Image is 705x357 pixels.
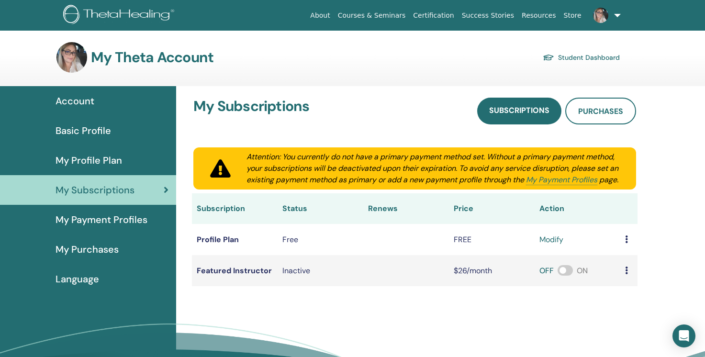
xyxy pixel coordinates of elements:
span: ON [577,266,588,276]
th: Renews [363,193,449,224]
span: FREE [454,234,471,245]
h3: My Theta Account [91,49,213,66]
th: Status [278,193,363,224]
div: Inactive [282,265,358,277]
span: My Payment Profiles [56,212,147,227]
a: Certification [409,7,458,24]
span: My Purchases [56,242,119,257]
th: Price [449,193,535,224]
img: graduation-cap.svg [543,54,554,62]
a: Student Dashboard [543,51,620,64]
a: Purchases [565,98,636,124]
a: Store [560,7,585,24]
span: My Subscriptions [56,183,134,197]
a: modify [539,234,563,245]
td: Profile Plan [192,224,278,255]
th: Action [535,193,620,224]
span: Basic Profile [56,123,111,138]
span: Subscriptions [489,105,549,115]
a: Courses & Seminars [334,7,410,24]
div: Open Intercom Messenger [672,324,695,347]
th: Subscription [192,193,278,224]
span: OFF [539,266,554,276]
h3: My Subscriptions [193,98,309,121]
a: Resources [518,7,560,24]
span: Account [56,94,94,108]
a: My Payment Profiles [526,175,597,185]
img: logo.png [63,5,178,26]
span: My Profile Plan [56,153,122,167]
span: Language [56,272,99,286]
img: default.jpg [56,42,87,73]
td: Featured Instructor [192,255,278,286]
span: $26/month [454,266,492,276]
img: default.jpg [593,8,608,23]
div: Free [282,234,358,245]
a: Success Stories [458,7,518,24]
span: Purchases [578,106,623,116]
a: About [306,7,334,24]
a: Subscriptions [477,98,561,124]
div: Attention: You currently do not have a primary payment method set. Without a primary payment meth... [235,151,630,186]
